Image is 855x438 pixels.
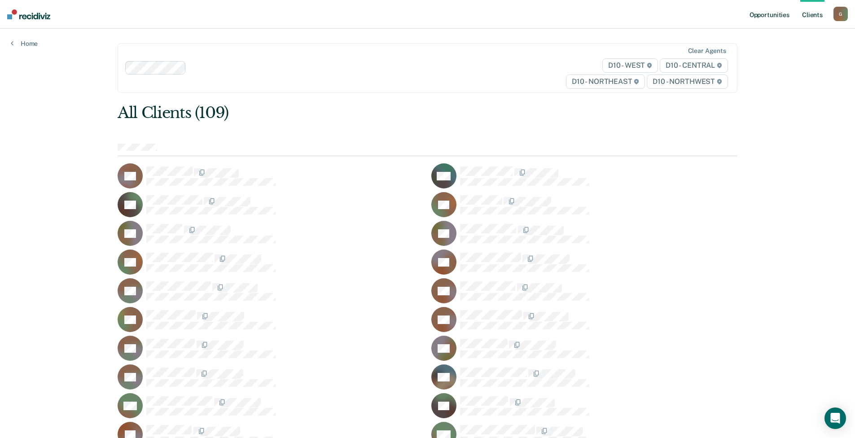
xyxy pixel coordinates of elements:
span: D10 - NORTHEAST [566,74,645,89]
div: Open Intercom Messenger [824,407,846,429]
button: G [833,7,848,21]
span: D10 - WEST [602,58,658,73]
span: D10 - NORTHWEST [647,74,728,89]
a: Home [11,39,38,48]
div: Clear agents [688,47,726,55]
span: D10 - CENTRAL [660,58,728,73]
img: Recidiviz [7,9,50,19]
div: All Clients (109) [118,104,614,122]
